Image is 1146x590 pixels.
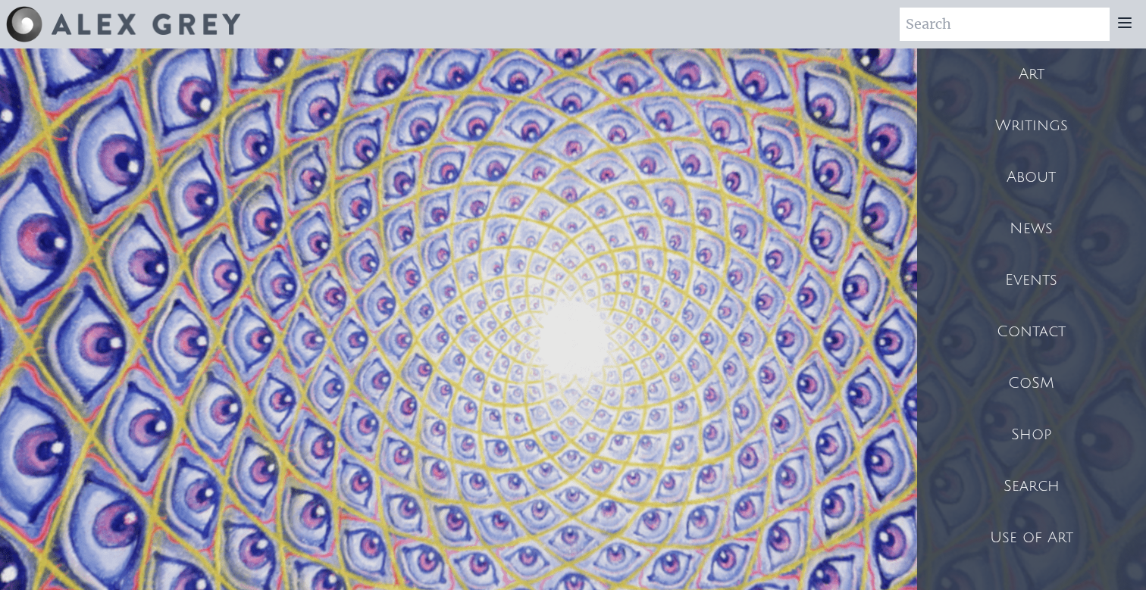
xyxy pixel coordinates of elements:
a: Use of Art [917,512,1146,563]
a: Search [917,460,1146,512]
a: Contact [917,306,1146,357]
a: News [917,203,1146,254]
a: About [917,151,1146,203]
a: Events [917,254,1146,306]
a: Art [917,48,1146,100]
input: Search [900,8,1110,41]
a: Writings [917,100,1146,151]
a: Shop [917,409,1146,460]
a: CoSM [917,357,1146,409]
